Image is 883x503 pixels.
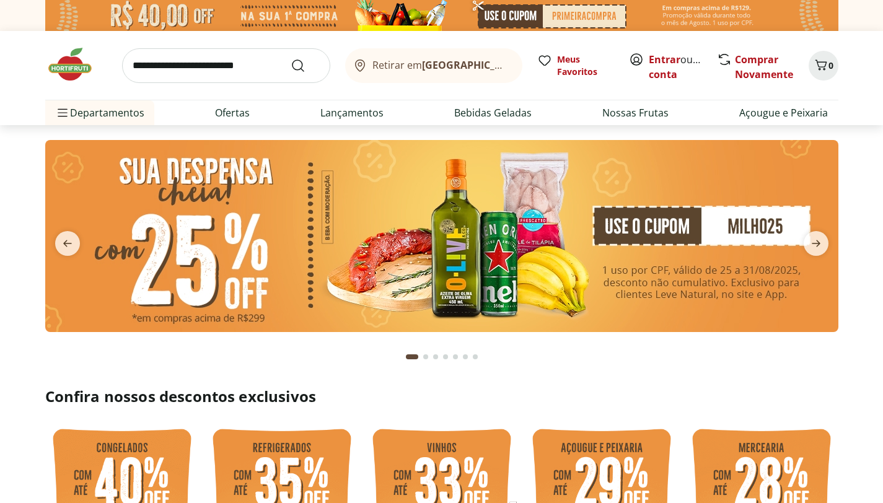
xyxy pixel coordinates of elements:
span: Meus Favoritos [557,53,614,78]
input: search [122,48,330,83]
a: Ofertas [215,105,250,120]
a: Meus Favoritos [537,53,614,78]
a: Entrar [649,53,680,66]
img: Hortifruti [45,46,107,83]
button: Go to page 7 from fs-carousel [470,342,480,372]
button: Retirar em[GEOGRAPHIC_DATA]/[GEOGRAPHIC_DATA] [345,48,522,83]
button: Go to page 6 from fs-carousel [460,342,470,372]
button: Submit Search [291,58,320,73]
a: Bebidas Geladas [454,105,532,120]
b: [GEOGRAPHIC_DATA]/[GEOGRAPHIC_DATA] [422,58,631,72]
button: Go to page 2 from fs-carousel [421,342,431,372]
span: Retirar em [372,59,509,71]
span: 0 [828,59,833,71]
a: Nossas Frutas [602,105,669,120]
span: ou [649,52,704,82]
button: Carrinho [809,51,838,81]
a: Comprar Novamente [735,53,793,81]
img: cupom [45,140,838,332]
button: Menu [55,98,70,128]
button: Go to page 3 from fs-carousel [431,342,441,372]
a: Lançamentos [320,105,384,120]
button: next [794,231,838,256]
a: Açougue e Peixaria [739,105,828,120]
button: Current page from fs-carousel [403,342,421,372]
h2: Confira nossos descontos exclusivos [45,387,838,406]
span: Departamentos [55,98,144,128]
button: Go to page 5 from fs-carousel [450,342,460,372]
button: previous [45,231,90,256]
button: Go to page 4 from fs-carousel [441,342,450,372]
a: Criar conta [649,53,717,81]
